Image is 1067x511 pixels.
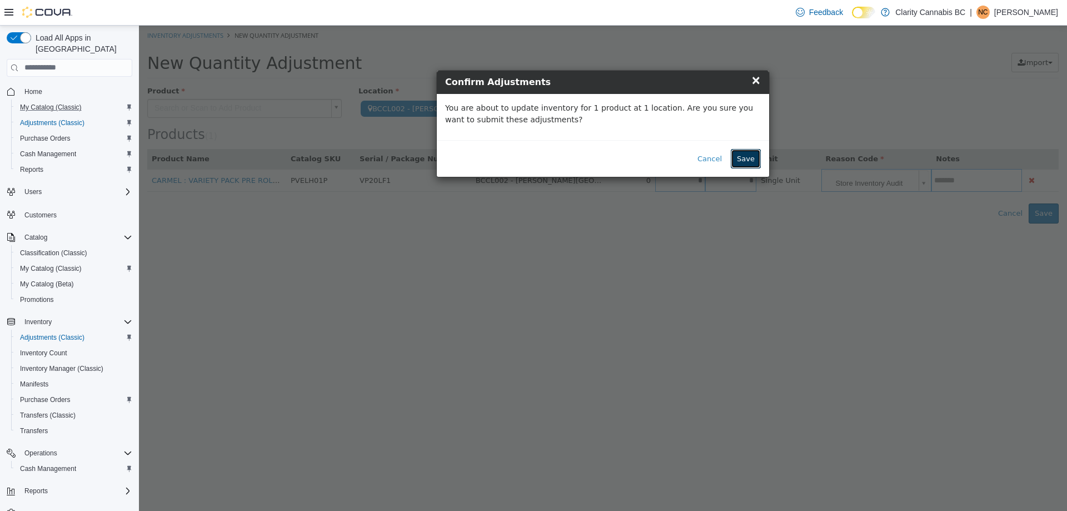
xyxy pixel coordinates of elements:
div: Noah Clark-Marlow [976,6,990,19]
span: Customers [20,207,132,221]
a: Inventory Count [16,346,72,360]
input: Dark Mode [852,7,875,18]
button: Home [2,83,137,100]
span: Promotions [16,293,132,306]
span: Adjustments (Classic) [20,333,84,342]
span: Purchase Orders [20,395,71,404]
span: Load All Apps in [GEOGRAPHIC_DATA] [31,32,132,54]
button: Users [2,184,137,200]
a: My Catalog (Beta) [16,277,78,291]
button: Adjustments (Classic) [11,330,137,345]
span: Home [24,87,42,96]
span: Manifests [16,378,132,391]
button: Save [592,123,622,143]
button: Cash Management [11,146,137,162]
a: My Catalog (Classic) [16,262,86,275]
button: Reports [11,162,137,177]
p: [PERSON_NAME] [994,6,1058,19]
span: Promotions [20,295,54,304]
span: Reports [20,165,43,174]
span: Inventory Manager (Classic) [16,362,132,375]
span: Inventory [24,317,52,326]
button: Purchase Orders [11,131,137,146]
span: Transfers (Classic) [20,411,76,420]
span: Cash Management [20,464,76,473]
span: Purchase Orders [20,134,71,143]
span: Inventory Count [16,346,132,360]
span: Classification (Classic) [20,249,87,257]
span: Catalog [24,233,47,242]
span: Catalog [20,231,132,244]
span: Manifests [20,380,48,389]
span: Adjustments (Classic) [16,116,132,130]
span: Inventory Manager (Classic) [20,364,103,373]
p: You are about to update inventory for 1 product at 1 location. Are you sure you want to submit th... [306,77,622,100]
span: Transfers (Classic) [16,409,132,422]
button: Classification (Classic) [11,245,137,261]
a: Adjustments (Classic) [16,116,89,130]
span: My Catalog (Classic) [20,264,82,273]
button: Reports [20,484,52,498]
span: Reports [20,484,132,498]
span: Adjustments (Classic) [16,331,132,344]
span: Feedback [809,7,843,18]
button: Promotions [11,292,137,307]
a: Manifests [16,378,53,391]
a: Transfers [16,424,52,438]
a: Customers [20,209,61,222]
button: Inventory [20,315,56,329]
button: Catalog [2,230,137,245]
button: Cancel [552,123,589,143]
span: Operations [24,449,57,458]
span: Purchase Orders [16,393,132,406]
span: My Catalog (Beta) [20,280,74,289]
button: Cash Management [11,461,137,477]
span: NC [978,6,988,19]
button: Inventory [2,314,137,330]
span: My Catalog (Classic) [16,262,132,275]
a: Cash Management [16,147,81,161]
span: Transfers [20,426,48,435]
button: Manifests [11,376,137,392]
a: Transfers (Classic) [16,409,80,422]
span: Home [20,85,132,98]
button: Purchase Orders [11,392,137,408]
a: Reports [16,163,48,176]
button: Inventory Count [11,345,137,361]
span: Users [24,187,42,196]
span: My Catalog (Classic) [16,101,132,114]
button: Catalog [20,231,52,244]
p: | [970,6,972,19]
a: Purchase Orders [16,393,75,406]
button: Customers [2,206,137,222]
h4: Confirm Adjustments [306,50,622,63]
button: Users [20,185,46,199]
button: My Catalog (Classic) [11,261,137,276]
a: Feedback [791,1,847,23]
a: Classification (Classic) [16,246,92,260]
span: Inventory Count [20,349,67,358]
a: Home [20,85,47,98]
button: My Catalog (Beta) [11,276,137,292]
button: My Catalog (Classic) [11,100,137,115]
button: Operations [2,445,137,461]
span: Transfers [16,424,132,438]
span: Adjustments (Classic) [20,118,84,127]
button: Operations [20,446,62,460]
button: Reports [2,483,137,499]
a: Cash Management [16,462,81,475]
span: Cash Management [16,462,132,475]
span: Reports [24,487,48,495]
span: My Catalog (Classic) [20,103,82,112]
span: Users [20,185,132,199]
span: Customers [24,211,57,220]
a: Promotions [16,293,58,306]
p: Clarity Cannabis BC [895,6,965,19]
span: Inventory [20,315,132,329]
a: Adjustments (Classic) [16,331,89,344]
button: Transfers [11,423,137,439]
span: Cash Management [20,150,76,158]
img: Cova [22,7,72,18]
span: Operations [20,446,132,460]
